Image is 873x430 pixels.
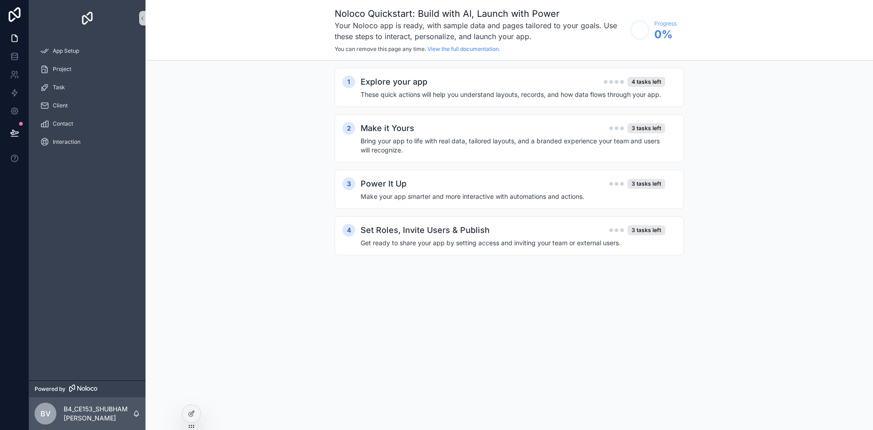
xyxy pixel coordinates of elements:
div: 1 [342,76,355,88]
span: App Setup [53,47,79,55]
a: Interaction [35,134,140,150]
p: B4_CE153_SHUBHAM [PERSON_NAME] [64,405,133,423]
div: 3 tasks left [627,179,665,189]
a: Powered by [29,380,145,397]
h2: Power It Up [361,177,406,190]
span: You can remove this page any time. [335,46,426,52]
h2: Explore your app [361,76,427,88]
span: Powered by [35,385,65,393]
div: 4 [342,224,355,237]
h2: Make it Yours [361,122,414,135]
span: Contact [53,120,73,127]
a: Contact [35,116,140,132]
a: Task [35,79,140,96]
span: BV [40,408,50,419]
div: 3 [342,177,355,190]
span: Task [53,84,65,91]
span: Interaction [53,138,80,146]
h4: These quick actions will help you understand layouts, records, and how data flows through your app. [361,90,665,99]
h4: Get ready to share your app by setting access and inviting your team or external users. [361,238,665,248]
div: 3 tasks left [627,123,665,133]
span: Client [53,102,68,109]
img: App logo [80,11,95,25]
h1: Noloco Quickstart: Build with AI, Launch with Power [335,7,625,20]
span: 0 % [654,27,677,42]
div: scrollable content [29,36,145,162]
span: Progress [654,20,677,27]
a: Project [35,61,140,77]
h2: Set Roles, Invite Users & Publish [361,224,490,237]
h4: Make your app smarter and more interactive with automations and actions. [361,192,665,201]
h4: Bring your app to life with real data, tailored layouts, and a branded experience your team and u... [361,137,665,155]
h3: Your Noloco app is ready, with sample data and pages tailored to your goals. Use these steps to i... [335,20,625,42]
div: scrollable content [145,61,873,281]
div: 2 [342,122,355,135]
span: Project [53,66,71,73]
div: 4 tasks left [627,77,665,87]
a: Client [35,97,140,114]
a: App Setup [35,43,140,59]
div: 3 tasks left [627,225,665,235]
a: View the full documentation. [427,46,500,52]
